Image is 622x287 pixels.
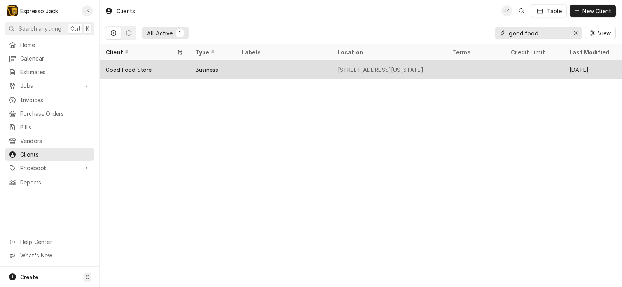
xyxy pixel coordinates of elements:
[20,68,91,76] span: Estimates
[86,24,89,33] span: K
[5,52,94,65] a: Calendar
[20,137,91,145] span: Vendors
[452,48,497,56] div: Terms
[242,48,325,56] div: Labels
[196,66,218,74] div: Business
[70,24,80,33] span: Ctrl
[5,134,94,147] a: Vendors
[5,79,94,92] a: Go to Jobs
[596,29,612,37] span: View
[5,94,94,106] a: Invoices
[196,48,228,56] div: Type
[501,5,512,16] div: Jack Kehoe's Avatar
[570,48,614,56] div: Last Modified
[338,66,423,74] div: [STREET_ADDRESS][US_STATE]
[147,29,173,37] div: All Active
[20,41,91,49] span: Home
[20,82,79,90] span: Jobs
[106,66,152,74] div: Good Food Store
[570,27,582,39] button: Erase input
[581,7,613,15] span: New Client
[501,5,512,16] div: JK
[20,150,91,158] span: Clients
[20,178,91,186] span: Reports
[5,162,94,174] a: Go to Pricebook
[5,148,94,161] a: Clients
[20,96,91,104] span: Invoices
[5,176,94,189] a: Reports
[82,5,93,16] div: JK
[178,29,182,37] div: 1
[338,48,440,56] div: Location
[19,24,61,33] span: Search anything
[82,5,93,16] div: Jack Kehoe's Avatar
[5,22,94,35] button: Search anythingCtrlK
[5,38,94,51] a: Home
[563,60,622,79] div: [DATE]
[509,27,567,39] input: Keyword search
[7,5,18,16] div: E
[20,164,79,172] span: Pricebook
[570,5,616,17] button: New Client
[5,249,94,262] a: Go to What's New
[20,123,91,131] span: Bills
[20,238,90,246] span: Help Center
[511,48,556,56] div: Credit Limit
[585,27,616,39] button: View
[106,48,175,56] div: Client
[515,5,528,17] button: Open search
[5,235,94,248] a: Go to Help Center
[20,251,90,259] span: What's New
[5,107,94,120] a: Purchase Orders
[547,7,562,15] div: Table
[20,7,58,15] div: Espresso Jack
[86,273,89,281] span: C
[505,60,563,79] div: —
[7,5,18,16] div: Espresso Jack's Avatar
[20,110,91,118] span: Purchase Orders
[5,66,94,78] a: Estimates
[5,121,94,134] a: Bills
[20,54,91,63] span: Calendar
[236,60,332,79] div: —
[446,60,505,79] div: —
[20,274,38,280] span: Create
